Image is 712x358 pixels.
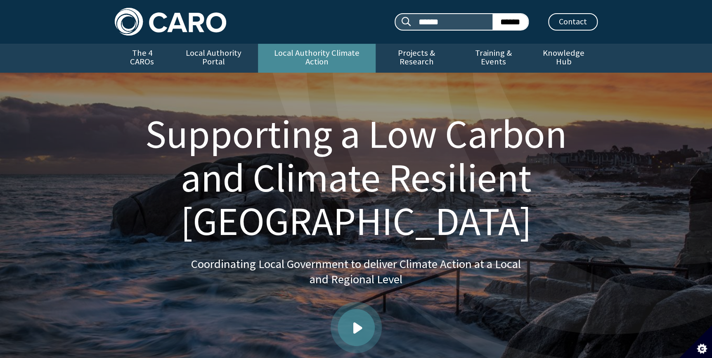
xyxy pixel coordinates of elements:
[115,44,170,73] a: The 4 CAROs
[115,8,226,36] img: Caro logo
[338,309,375,346] a: Play video
[457,44,530,73] a: Training & Events
[548,13,598,31] a: Contact
[258,44,376,73] a: Local Authority Climate Action
[170,44,258,73] a: Local Authority Portal
[376,44,457,73] a: Projects & Research
[191,256,521,287] p: Coordinating Local Government to deliver Climate Action at a Local and Regional Level
[125,112,588,243] h1: Supporting a Low Carbon and Climate Resilient [GEOGRAPHIC_DATA]
[679,325,712,358] button: Set cookie preferences
[530,44,597,73] a: Knowledge Hub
